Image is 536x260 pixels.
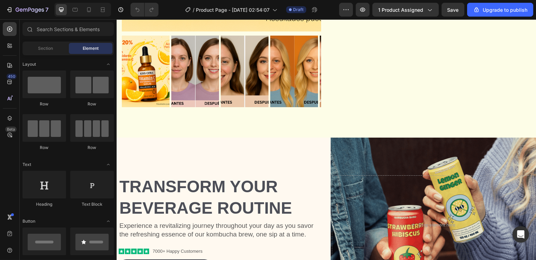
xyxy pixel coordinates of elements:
[22,201,66,207] div: Heading
[70,101,114,107] div: Row
[22,218,35,224] span: Button
[447,7,459,13] span: Save
[83,45,99,52] span: Element
[467,3,533,17] button: Upgrade to publish
[103,216,114,227] span: Toggle open
[70,145,114,151] div: Row
[2,240,96,256] button: Shop Now
[512,226,529,243] div: Open Intercom Messenger
[130,3,158,17] div: Undo/Redo
[378,6,423,13] span: 1 product assigned
[38,45,53,52] span: Section
[70,201,114,207] div: Text Block
[22,101,66,107] div: Row
[473,6,527,13] div: Upgrade to publish
[22,61,36,67] span: Layout
[22,161,31,168] span: Text
[103,159,114,170] span: Toggle open
[22,145,66,151] div: Row
[45,6,48,14] p: 7
[7,74,17,79] div: 450
[442,3,464,17] button: Save
[293,7,303,13] span: Draft
[3,3,52,17] button: 7
[103,59,114,70] span: Toggle open
[302,203,339,208] div: Drop element here
[5,127,17,132] div: Beta
[22,22,114,36] input: Search Sections & Elements
[117,19,536,260] iframe: Design area
[372,3,439,17] button: 1 product assigned
[196,6,270,13] span: Product Page - [DATE] 02:54:07
[193,6,194,13] span: /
